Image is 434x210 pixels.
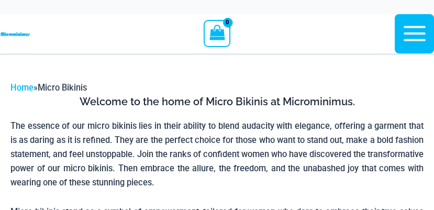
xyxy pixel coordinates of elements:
[10,83,34,93] a: Home
[10,83,87,93] span: »
[38,83,87,93] span: Micro Bikinis
[10,119,424,190] p: The essence of our micro bikinis lies in their ability to blend audacity with elegance, offering ...
[10,95,424,108] h3: Welcome to the home of Micro Bikinis at Microminimus.
[204,20,230,47] a: View Shopping Cart, empty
